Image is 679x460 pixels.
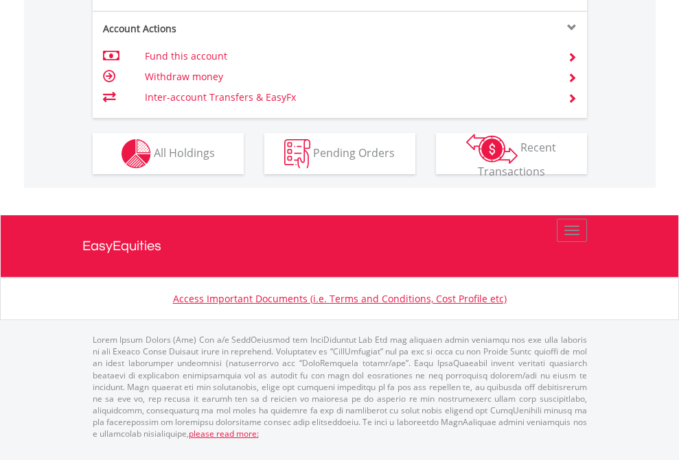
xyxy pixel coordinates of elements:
[154,145,215,160] span: All Holdings
[189,428,259,439] a: please read more:
[93,334,587,439] p: Lorem Ipsum Dolors (Ame) Con a/e SeddOeiusmod tem InciDiduntut Lab Etd mag aliquaen admin veniamq...
[145,46,551,66] td: Fund this account
[313,145,395,160] span: Pending Orders
[145,66,551,87] td: Withdraw money
[284,139,310,169] img: pending_instructions-wht.png
[93,133,244,174] button: All Holdings
[173,292,507,305] a: Access Important Documents (i.e. Terms and Conditions, Cost Profile etc)
[466,134,518,164] img: transactions-zar-wht.png
[122,139,151,169] img: holdings-wht.png
[145,87,551,108] td: Inter-account Transfers & EasyFx
[436,133,587,174] button: Recent Transactions
[82,215,597,277] a: EasyEquities
[93,22,340,36] div: Account Actions
[264,133,415,174] button: Pending Orders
